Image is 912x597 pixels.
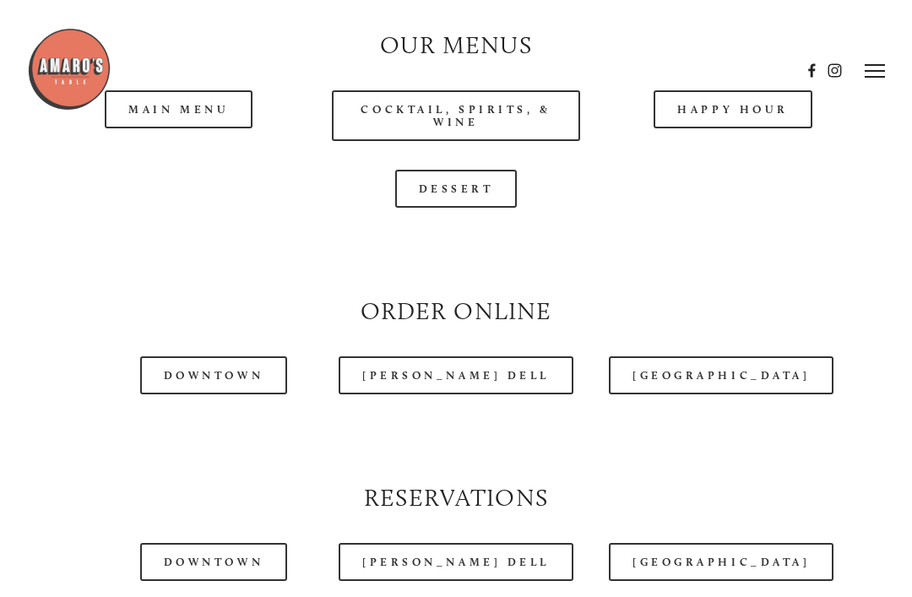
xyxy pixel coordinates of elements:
a: [GEOGRAPHIC_DATA] [609,356,833,394]
a: [GEOGRAPHIC_DATA] [609,543,833,581]
a: [PERSON_NAME] Dell [339,543,573,581]
a: Downtown [140,356,287,394]
a: [PERSON_NAME] Dell [339,356,573,394]
h2: Reservations [55,480,857,514]
h2: Order Online [55,294,857,328]
img: Amaro's Table [27,27,111,111]
a: Downtown [140,543,287,581]
a: Dessert [395,170,518,208]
